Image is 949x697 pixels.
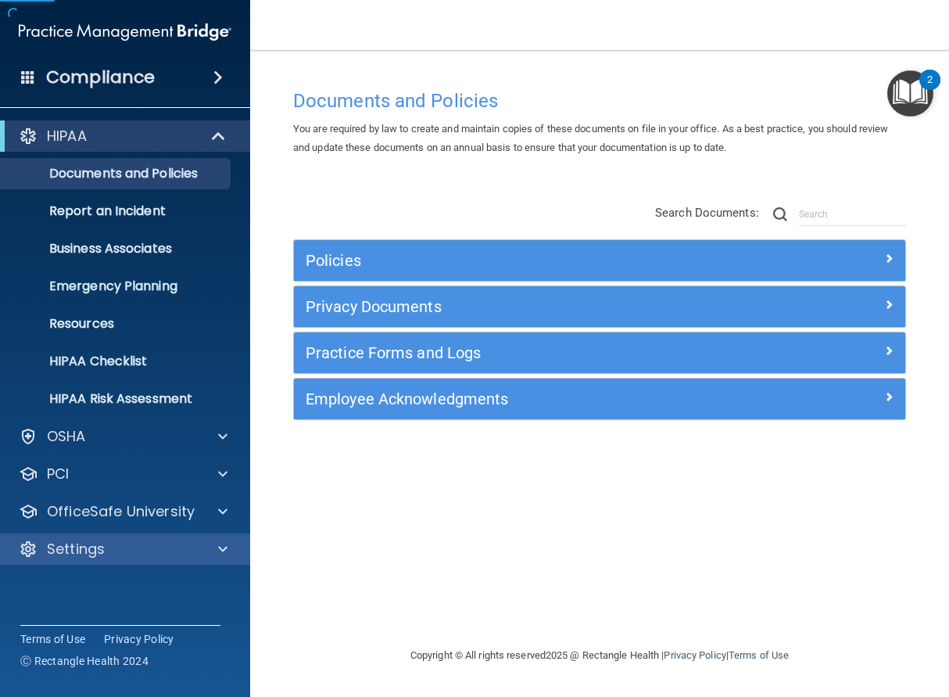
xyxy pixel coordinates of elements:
[293,91,906,111] h4: Documents and Policies
[655,206,759,220] span: Search Documents:
[19,502,227,521] a: OfficeSafe University
[10,391,224,407] p: HIPAA Risk Assessment
[47,540,105,559] p: Settings
[104,631,174,647] a: Privacy Policy
[47,127,87,146] p: HIPAA
[306,252,741,269] h5: Policies
[773,207,787,221] img: ic-search.3b580494.png
[306,340,893,365] a: Practice Forms and Logs
[306,248,893,273] a: Policies
[19,127,227,146] a: HIPAA
[306,390,741,408] h5: Employee Acknowledgments
[19,465,227,483] a: PCI
[46,66,155,88] h4: Compliance
[19,16,231,48] img: PMB logo
[677,586,930,648] iframe: Drift Widget Chat Controller
[10,354,224,369] p: HIPAA Checklist
[47,502,195,521] p: OfficeSafe University
[20,653,149,669] span: Ⓒ Rectangle Health 2024
[20,631,85,647] a: Terms of Use
[306,386,893,411] a: Employee Acknowledgments
[10,203,224,219] p: Report an Incident
[927,80,933,100] div: 2
[10,166,224,181] p: Documents and Policies
[19,427,227,446] a: OSHA
[10,278,224,294] p: Emergency Planning
[293,123,888,153] span: You are required by law to create and maintain copies of these documents on file in your office. ...
[887,70,933,117] button: Open Resource Center, 2 new notifications
[799,203,906,226] input: Search
[306,294,893,319] a: Privacy Documents
[314,631,885,681] div: Copyright © All rights reserved 2025 @ Rectangle Health | |
[664,649,725,661] a: Privacy Policy
[47,427,86,446] p: OSHA
[19,540,227,559] a: Settings
[47,465,69,483] p: PCI
[306,344,741,361] h5: Practice Forms and Logs
[10,241,224,257] p: Business Associates
[10,316,224,332] p: Resources
[306,298,741,315] h5: Privacy Documents
[729,649,789,661] a: Terms of Use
